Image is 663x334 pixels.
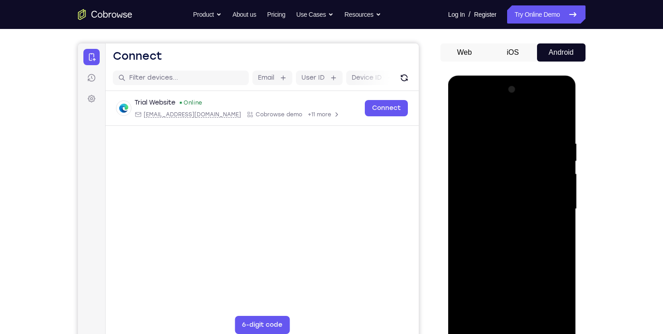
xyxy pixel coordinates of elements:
span: / [469,9,470,20]
span: Cobrowse demo [178,67,224,75]
button: Use Cases [296,5,334,24]
span: +11 more [230,67,253,75]
button: iOS [489,43,537,62]
a: Log In [448,5,465,24]
div: New devices found. [102,58,104,60]
span: web@example.com [66,67,163,75]
button: Product [193,5,222,24]
a: Register [474,5,496,24]
button: Web [440,43,489,62]
button: 6-digit code [157,272,212,291]
a: Pricing [267,5,285,24]
div: Online [101,56,125,63]
a: Connect [287,57,330,73]
div: Trial Website [57,55,97,64]
div: Open device details [28,48,341,82]
button: Android [537,43,586,62]
div: Email [57,67,163,75]
a: About us [232,5,256,24]
a: Try Online Demo [507,5,585,24]
button: Resources [344,5,381,24]
a: Go to the home page [78,9,132,20]
div: App [169,67,224,75]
